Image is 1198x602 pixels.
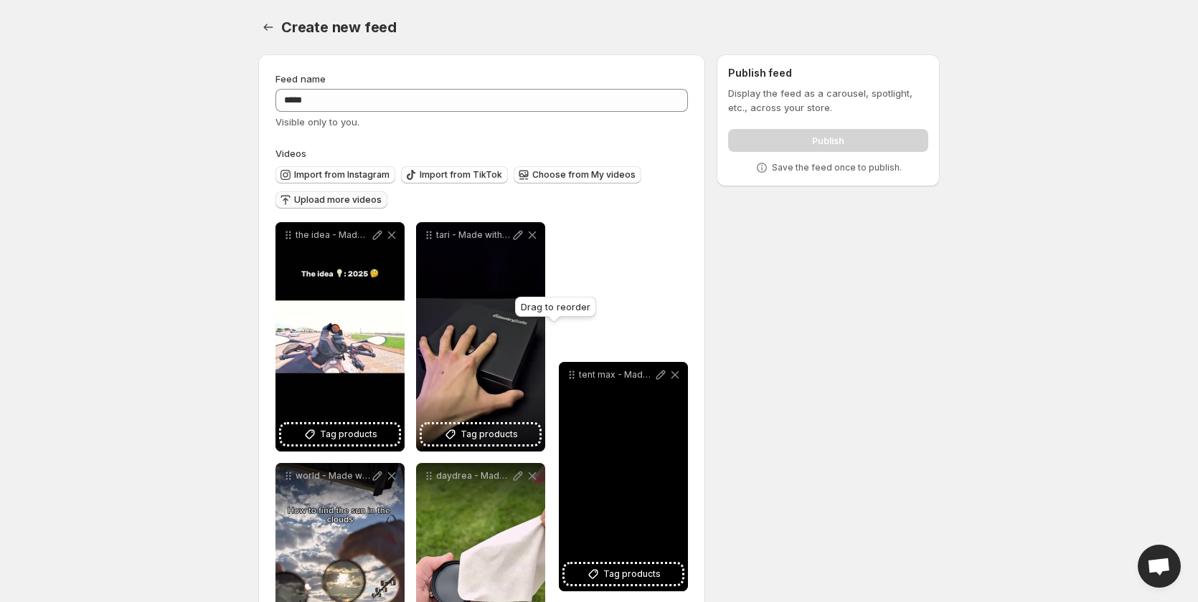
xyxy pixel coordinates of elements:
[728,86,928,115] p: Display the feed as a carousel, spotlight, etc., across your store.
[275,73,326,85] span: Feed name
[728,66,928,80] h2: Publish feed
[275,148,306,159] span: Videos
[420,169,502,181] span: Import from TikTok
[772,162,902,173] p: Save the feed once to publish.
[401,166,508,183] button: Import from TikTok
[296,470,370,482] p: world - Made with [PERSON_NAME]
[275,191,387,209] button: Upload more videos
[281,424,399,444] button: Tag products
[294,194,382,206] span: Upload more videos
[320,427,377,441] span: Tag products
[296,229,370,241] p: the idea - Made with [PERSON_NAME]
[436,470,511,482] p: daydrea - Made with [PERSON_NAME]
[532,169,636,181] span: Choose from My videos
[461,427,518,441] span: Tag products
[275,116,359,128] span: Visible only to you.
[436,229,511,241] p: tari - Made with [PERSON_NAME]
[422,424,539,444] button: Tag products
[294,169,390,181] span: Import from Instagram
[603,567,661,581] span: Tag products
[514,166,641,183] button: Choose from My videos
[416,222,545,451] div: tari - Made with [PERSON_NAME]Tag products
[565,564,682,584] button: Tag products
[579,369,654,381] p: tent max - Made with [PERSON_NAME]
[281,19,397,36] span: Create new feed
[275,222,405,451] div: the idea - Made with [PERSON_NAME]Tag products
[1138,545,1181,588] a: Open chat
[275,166,395,183] button: Import from Instagram
[258,17,278,37] button: Settings
[559,362,688,591] div: tent max - Made with [PERSON_NAME]Tag products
